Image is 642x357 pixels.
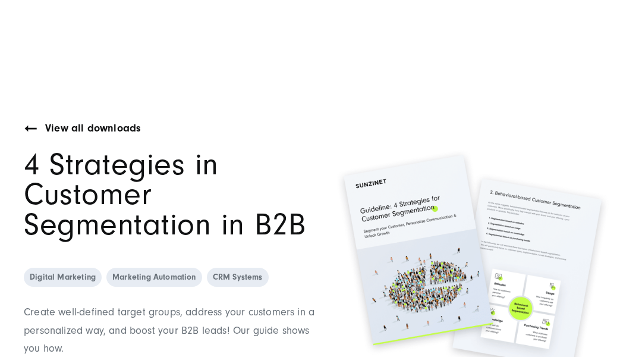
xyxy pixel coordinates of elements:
a: Marketing Automation [106,268,202,287]
a: View all downloads [45,120,141,138]
a: Digital Marketing [24,268,102,287]
span: View all downloads [45,122,141,134]
a: CRM Systems [207,268,269,287]
span: 4 Strategies in Customer Segmentation in B2B [24,147,306,242]
span: ate well-defined ta [40,306,127,318]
